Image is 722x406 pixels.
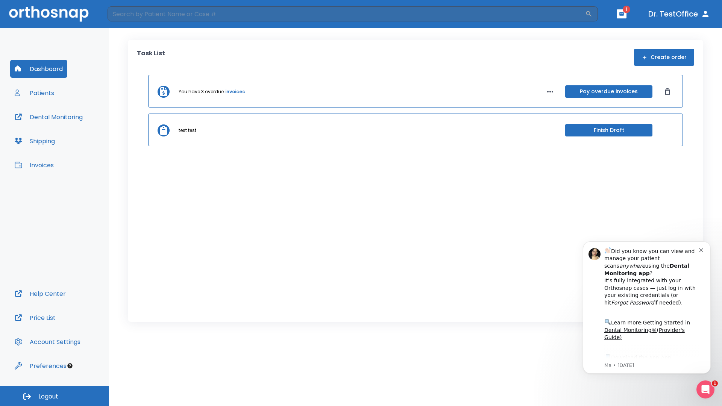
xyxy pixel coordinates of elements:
[696,380,714,398] iframe: Intercom live chat
[10,84,59,102] button: Patients
[623,6,630,13] span: 1
[712,380,718,386] span: 1
[634,49,694,66] button: Create order
[10,357,71,375] button: Preferences
[10,333,85,351] button: Account Settings
[33,124,100,138] a: App Store
[179,127,196,134] p: test test
[67,362,73,369] div: Tooltip anchor
[33,132,127,139] p: Message from Ma, sent 4w ago
[10,132,59,150] button: Shipping
[108,6,585,21] input: Search by Patient Name or Case #
[565,124,652,136] button: Finish Draft
[127,16,133,22] button: Dismiss notification
[565,85,652,98] button: Pay overdue invoices
[225,88,245,95] a: invoices
[33,123,127,161] div: Download the app: | ​ Let us know if you need help getting started!
[137,49,165,66] p: Task List
[38,392,58,401] span: Logout
[10,285,70,303] button: Help Center
[10,60,67,78] button: Dashboard
[10,156,58,174] button: Invoices
[10,108,87,126] button: Dental Monitoring
[661,86,673,98] button: Dismiss
[179,88,224,95] p: You have 3 overdue
[10,309,60,327] button: Price List
[9,6,89,21] img: Orthosnap
[645,7,713,21] button: Dr. TestOffice
[572,230,722,386] iframe: Intercom notifications message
